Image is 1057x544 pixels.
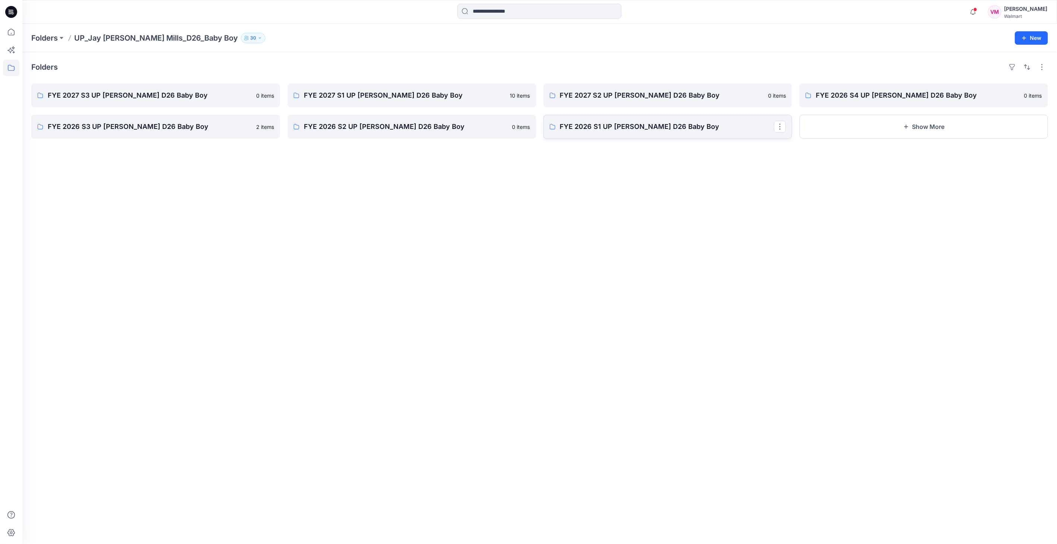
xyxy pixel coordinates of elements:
[287,83,536,107] a: FYE 2027 S1 UP [PERSON_NAME] D26 Baby Boy10 items
[31,33,58,43] a: Folders
[31,115,280,139] a: FYE 2026 S3 UP [PERSON_NAME] D26 Baby Boy2 items
[816,90,1020,101] p: FYE 2026 S4 UP [PERSON_NAME] D26 Baby Boy
[988,5,1001,19] div: VM
[256,123,274,131] p: 2 items
[1024,92,1042,99] p: 0 items
[31,63,58,72] h4: Folders
[1015,31,1048,45] button: New
[1004,4,1048,13] div: [PERSON_NAME]
[799,115,1048,139] button: Show More
[250,34,256,42] p: 30
[512,123,530,131] p: 0 items
[560,121,774,132] p: FYE 2026 S1 UP [PERSON_NAME] D26 Baby Boy
[1004,13,1048,19] div: Walmart
[768,92,786,99] p: 0 items
[544,115,792,139] a: FYE 2026 S1 UP [PERSON_NAME] D26 Baby Boy
[241,33,265,43] button: 30
[48,121,252,132] p: FYE 2026 S3 UP [PERSON_NAME] D26 Baby Boy
[256,92,274,99] p: 0 items
[74,33,238,43] p: UP_Jay [PERSON_NAME] Mills_D26_Baby Boy
[560,90,764,101] p: FYE 2027 S2 UP [PERSON_NAME] D26 Baby Boy
[304,90,506,101] p: FYE 2027 S1 UP [PERSON_NAME] D26 Baby Boy
[304,121,508,132] p: FYE 2026 S2 UP [PERSON_NAME] D26 Baby Boy
[799,83,1048,107] a: FYE 2026 S4 UP [PERSON_NAME] D26 Baby Boy0 items
[510,92,530,99] p: 10 items
[544,83,792,107] a: FYE 2027 S2 UP [PERSON_NAME] D26 Baby Boy0 items
[48,90,252,101] p: FYE 2027 S3 UP [PERSON_NAME] D26 Baby Boy
[287,115,536,139] a: FYE 2026 S2 UP [PERSON_NAME] D26 Baby Boy0 items
[31,83,280,107] a: FYE 2027 S3 UP [PERSON_NAME] D26 Baby Boy0 items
